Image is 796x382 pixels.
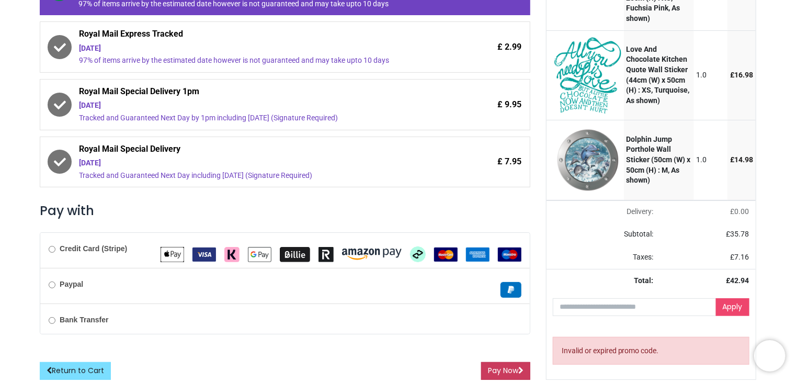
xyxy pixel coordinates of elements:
div: Tracked and Guaranteed Next Day including [DATE] (Signature Required) [79,171,433,181]
div: Invalid or expired promo code. [553,337,749,365]
td: Delivery will be updated after choosing a new delivery method [547,200,659,223]
strong: Love And Chocolate Kitchen Quote Wall Sticker (44cm (W) x 50cm (H) : XS, Turquoise, As shown) [626,45,689,105]
div: Tracked and Guaranteed Next Day by 1pm including [DATE] (Signature Required) [79,113,433,123]
strong: £ [726,276,749,285]
span: Afterpay Clearpay [410,250,426,258]
span: Billie [280,250,310,258]
span: Klarna [224,250,240,258]
span: 35.78 [731,230,749,238]
img: ficWBx7e+VwAAAABJRU5ErkJggg== [554,37,621,114]
td: Taxes: [547,246,659,269]
span: Royal Mail Express Tracked [79,28,433,43]
input: Bank Transfer [49,317,55,324]
img: MasterCard [434,248,458,262]
img: Billie [280,247,310,262]
span: 16.98 [734,71,753,79]
div: [DATE] [79,100,433,111]
a: Apply [716,298,749,316]
span: MasterCard [434,250,458,258]
button: Pay Now [481,362,530,380]
span: £ [731,207,749,216]
span: Paypal [501,285,521,294]
span: Revolut Pay [319,250,334,258]
b: Credit Card (Stripe) [60,244,127,253]
span: Royal Mail Special Delivery 1pm [79,86,433,100]
b: Paypal [60,280,83,288]
img: P68Pcn9xEwIAAAAASUVORK5CYII= [554,127,621,194]
span: Amazon Pay [342,250,402,258]
img: American Express [466,248,490,262]
span: £ [726,230,749,238]
img: VISA [192,248,216,262]
img: Google Pay [248,247,271,262]
img: Revolut Pay [319,247,334,262]
iframe: Brevo live chat [754,340,786,372]
span: Maestro [498,250,521,258]
span: £ [730,71,753,79]
strong: Dolphin Jump Porthole Wall Sticker (50cm (W) x 50cm (H) : M, As shown) [626,135,690,184]
span: £ [731,253,749,261]
div: 1.0 [696,70,725,81]
div: 1.0 [696,155,725,165]
span: 0.00 [735,207,749,216]
span: 42.94 [731,276,749,285]
img: Maestro [498,248,521,262]
span: £ 9.95 [497,99,521,110]
span: £ 7.95 [497,156,521,167]
img: Klarna [224,247,240,262]
img: Paypal [501,282,521,298]
input: Paypal [49,282,55,288]
span: Google Pay [248,250,271,258]
span: VISA [192,250,216,258]
a: Return to Cart [40,362,111,380]
div: [DATE] [79,43,433,54]
div: [DATE] [79,158,433,168]
img: Afterpay Clearpay [410,246,426,262]
div: 97% of items arrive by the estimated date however is not guaranteed and may take upto 10 days [79,55,433,66]
span: £ [730,155,753,164]
img: Amazon Pay [342,249,402,260]
input: Credit Card (Stripe) [49,246,55,253]
span: 14.98 [734,155,753,164]
h3: Pay with [40,202,530,220]
span: £ 2.99 [497,41,521,53]
span: Apple Pay [161,250,184,258]
img: Apple Pay [161,247,184,262]
span: American Express [466,250,490,258]
b: Bank Transfer [60,316,108,324]
span: 7.16 [735,253,749,261]
td: Subtotal: [547,223,659,246]
span: Royal Mail Special Delivery [79,143,433,158]
strong: Total: [634,276,653,285]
